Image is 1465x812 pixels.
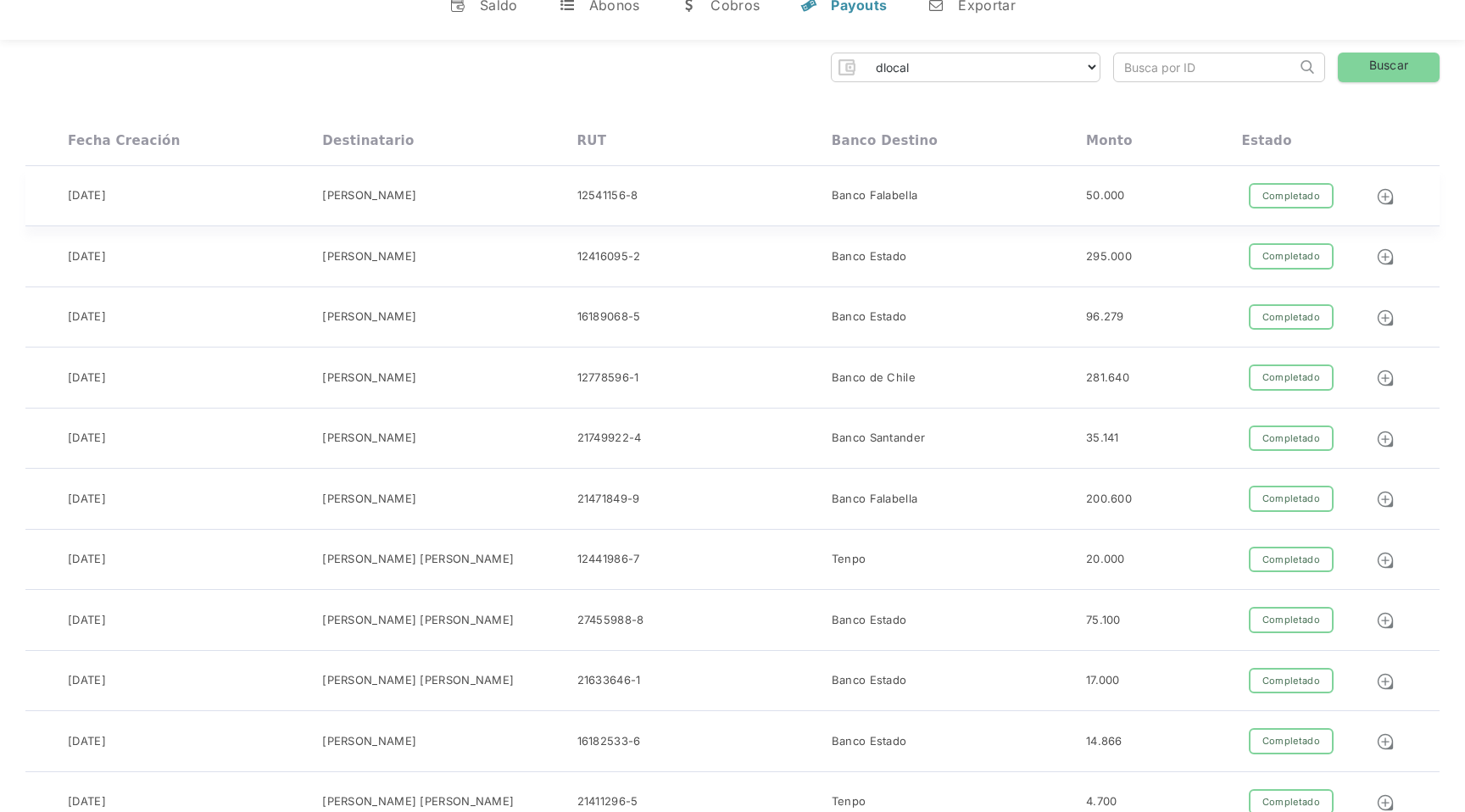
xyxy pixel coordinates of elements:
[832,309,907,325] div: Banco Estado
[832,551,866,568] div: Tenpo
[322,187,416,204] div: [PERSON_NAME]
[1249,728,1334,754] div: Completado
[68,733,106,750] div: [DATE]
[1086,491,1132,508] div: 200.600
[1249,243,1334,270] div: Completado
[577,248,641,265] div: 12416095-2
[832,133,938,148] div: Banco destino
[577,187,638,204] div: 12541156-8
[1249,668,1334,694] div: Completado
[832,733,907,750] div: Banco Estado
[1241,133,1291,148] div: Estado
[577,309,641,325] div: 16189068-5
[832,248,907,265] div: Banco Estado
[1086,370,1129,387] div: 281.640
[68,187,106,204] div: [DATE]
[831,53,1100,82] form: Form
[1114,53,1296,81] input: Busca por ID
[577,793,638,810] div: 21411296-5
[1376,672,1395,691] img: Detalle
[1249,547,1334,573] div: Completado
[1249,183,1334,209] div: Completado
[1376,611,1395,630] img: Detalle
[1086,612,1121,629] div: 75.100
[68,612,106,629] div: [DATE]
[1249,364,1334,391] div: Completado
[68,248,106,265] div: [DATE]
[1376,187,1395,206] img: Detalle
[68,793,106,810] div: [DATE]
[577,430,642,447] div: 21749922-4
[577,491,640,508] div: 21471849-9
[832,187,918,204] div: Banco Falabella
[1086,309,1124,325] div: 96.279
[577,551,640,568] div: 12441986-7
[68,672,106,689] div: [DATE]
[1376,551,1395,570] img: Detalle
[577,370,639,387] div: 12778596-1
[322,133,414,148] div: Destinatario
[1249,607,1334,633] div: Completado
[832,612,907,629] div: Banco Estado
[322,733,416,750] div: [PERSON_NAME]
[1249,486,1334,512] div: Completado
[832,430,926,447] div: Banco Santander
[1376,430,1395,448] img: Detalle
[1376,732,1395,751] img: Detalle
[68,309,106,325] div: [DATE]
[68,551,106,568] div: [DATE]
[322,491,416,508] div: [PERSON_NAME]
[68,430,106,447] div: [DATE]
[832,793,866,810] div: Tenpo
[577,612,644,629] div: 27455988-8
[68,370,106,387] div: [DATE]
[68,491,106,508] div: [DATE]
[1086,551,1125,568] div: 20.000
[832,370,916,387] div: Banco de Chile
[577,733,641,750] div: 16182533-6
[1376,247,1395,266] img: Detalle
[322,430,416,447] div: [PERSON_NAME]
[1086,248,1132,265] div: 295.000
[1086,672,1120,689] div: 17.000
[1376,309,1395,327] img: Detalle
[1338,53,1440,82] a: Buscar
[1376,793,1395,812] img: Detalle
[1249,304,1334,331] div: Completado
[322,248,416,265] div: [PERSON_NAME]
[322,309,416,325] div: [PERSON_NAME]
[1086,793,1117,810] div: 4.700
[832,491,918,508] div: Banco Falabella
[832,672,907,689] div: Banco Estado
[577,672,641,689] div: 21633646-1
[1086,187,1125,204] div: 50.000
[1086,430,1119,447] div: 35.141
[1249,425,1334,452] div: Completado
[577,133,607,148] div: RUT
[322,793,514,810] div: [PERSON_NAME] [PERSON_NAME]
[322,612,514,629] div: [PERSON_NAME] [PERSON_NAME]
[1086,733,1122,750] div: 14.866
[1376,490,1395,509] img: Detalle
[1376,369,1395,387] img: Detalle
[322,672,514,689] div: [PERSON_NAME] [PERSON_NAME]
[1086,133,1133,148] div: Monto
[68,133,181,148] div: Fecha creación
[322,551,514,568] div: [PERSON_NAME] [PERSON_NAME]
[322,370,416,387] div: [PERSON_NAME]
